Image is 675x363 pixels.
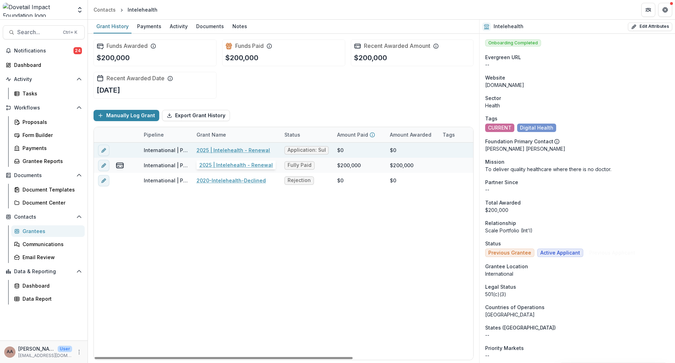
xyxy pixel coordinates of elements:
[485,270,669,277] p: International
[22,199,79,206] div: Document Center
[3,25,85,39] button: Search...
[3,3,72,17] img: Dovetail Impact Foundation logo
[193,21,227,31] div: Documents
[140,131,168,138] div: Pipeline
[3,74,85,85] button: Open Activity
[7,350,13,354] div: Amit Antony Alex
[144,177,188,184] div: International | Prospects Pipeline
[22,295,79,302] div: Data Report
[386,131,436,138] div: Amount Awarded
[11,225,85,237] a: Grantees
[485,263,528,270] span: Grantee Location
[197,177,266,184] a: 2020-Intelehealth-Declined
[167,21,191,31] div: Activity
[485,324,556,331] span: States ([GEOGRAPHIC_DATA])
[116,161,124,170] button: view-payments
[18,345,55,352] p: [PERSON_NAME] [PERSON_NAME]
[94,110,159,121] button: Manually Log Grant
[107,43,148,49] h2: Funds Awarded
[22,254,79,261] div: Email Review
[3,102,85,113] button: Open Workflows
[438,127,491,142] div: Tags
[193,20,227,33] a: Documents
[485,344,524,352] span: Priority Markets
[107,75,165,82] h2: Recent Awarded Date
[91,5,160,15] nav: breadcrumb
[3,211,85,223] button: Open Contacts
[485,311,669,318] p: [GEOGRAPHIC_DATA]
[386,127,438,142] div: Amount Awarded
[485,145,669,152] p: [PERSON_NAME] [PERSON_NAME]
[11,293,85,305] a: Data Report
[22,157,79,165] div: Grantee Reports
[73,47,82,54] span: 24
[192,127,280,142] div: Grant Name
[485,290,669,298] div: 501(c)(3)
[22,144,79,152] div: Payments
[94,21,131,31] div: Grant History
[11,238,85,250] a: Communications
[14,105,73,111] span: Workflows
[14,214,73,220] span: Contacts
[485,115,497,122] span: Tags
[485,199,521,206] span: Total Awarded
[485,94,501,102] span: Sector
[11,129,85,141] a: Form Builder
[162,110,230,121] button: Export Grant History
[22,118,79,126] div: Proposals
[22,131,79,139] div: Form Builder
[11,251,85,263] a: Email Review
[98,160,109,171] button: edit
[485,54,521,61] span: Evergreen URL
[628,23,672,31] button: Edit Attributes
[280,131,304,138] div: Status
[337,162,361,169] div: $200,000
[17,29,59,36] span: Search...
[3,59,85,71] a: Dashboard
[485,331,669,339] p: --
[14,269,73,275] span: Data & Reporting
[11,88,85,99] a: Tasks
[11,197,85,208] a: Document Center
[337,131,368,138] p: Amount Paid
[22,227,79,235] div: Grantees
[280,127,333,142] div: Status
[485,227,669,234] p: Scale Portfolio (Int'l)
[11,280,85,292] a: Dashboard
[134,20,164,33] a: Payments
[288,147,326,153] span: Application: Submitted
[11,155,85,167] a: Grantee Reports
[485,219,516,227] span: Relationship
[390,146,396,154] div: $0
[485,303,545,311] span: Countries of Operations
[520,125,553,131] span: Digital Health
[18,352,72,359] p: [EMAIL_ADDRESS][DOMAIN_NAME]
[641,3,655,17] button: Partners
[485,179,518,186] span: Partner Since
[364,43,430,49] h2: Recent Awarded Amount
[11,184,85,195] a: Document Templates
[62,29,79,36] div: Ctrl + K
[97,85,120,95] p: [DATE]
[485,61,669,68] p: --
[58,346,72,352] p: User
[485,82,524,88] a: [DOMAIN_NAME]
[485,102,669,109] p: Health
[333,127,386,142] div: Amount Paid
[11,116,85,128] a: Proposals
[98,145,109,156] button: edit
[485,165,669,173] p: To deliver quality healthcare where there is no doctor.
[488,125,512,131] span: CURRENT
[390,177,396,184] div: $0
[14,76,73,82] span: Activity
[197,146,270,154] a: 2025 | Intelehealth - Renewal
[3,266,85,277] button: Open Data & Reporting
[140,127,192,142] div: Pipeline
[144,146,188,154] div: International | Prospects Pipeline
[94,6,116,13] div: Contacts
[167,20,191,33] a: Activity
[225,52,258,63] p: $200,000
[22,186,79,193] div: Document Templates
